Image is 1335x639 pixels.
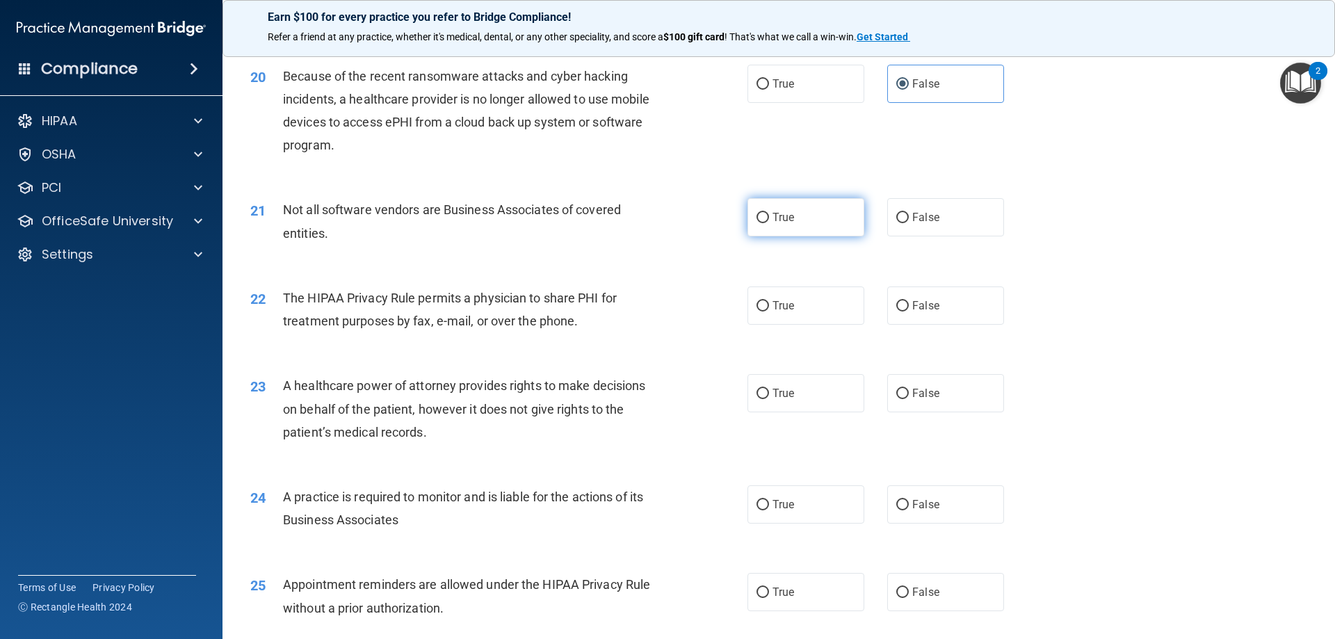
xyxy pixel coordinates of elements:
[283,69,649,153] span: Because of the recent ransomware attacks and cyber hacking incidents, a healthcare provider is no...
[663,31,725,42] strong: $100 gift card
[1316,71,1320,89] div: 2
[756,79,769,90] input: True
[857,31,910,42] a: Get Started
[42,246,93,263] p: Settings
[912,211,939,224] span: False
[912,387,939,400] span: False
[756,389,769,399] input: True
[283,577,650,615] span: Appointment reminders are allowed under the HIPAA Privacy Rule without a prior authorization.
[756,213,769,223] input: True
[18,581,76,594] a: Terms of Use
[1280,63,1321,104] button: Open Resource Center, 2 new notifications
[42,179,61,196] p: PCI
[42,213,173,229] p: OfficeSafe University
[250,378,266,395] span: 23
[912,498,939,511] span: False
[42,146,76,163] p: OSHA
[756,301,769,312] input: True
[41,59,138,79] h4: Compliance
[250,202,266,219] span: 21
[268,31,663,42] span: Refer a friend at any practice, whether it's medical, dental, or any other speciality, and score a
[896,79,909,90] input: False
[283,378,645,439] span: A healthcare power of attorney provides rights to make decisions on behalf of the patient, howeve...
[756,500,769,510] input: True
[17,213,202,229] a: OfficeSafe University
[912,299,939,312] span: False
[772,585,794,599] span: True
[17,113,202,129] a: HIPAA
[250,577,266,594] span: 25
[17,179,202,196] a: PCI
[18,600,132,614] span: Ⓒ Rectangle Health 2024
[772,498,794,511] span: True
[17,246,202,263] a: Settings
[772,387,794,400] span: True
[912,585,939,599] span: False
[896,213,909,223] input: False
[756,588,769,598] input: True
[725,31,857,42] span: ! That's what we call a win-win.
[250,69,266,86] span: 20
[42,113,77,129] p: HIPAA
[283,490,643,527] span: A practice is required to monitor and is liable for the actions of its Business Associates
[896,500,909,510] input: False
[772,77,794,90] span: True
[857,31,908,42] strong: Get Started
[250,291,266,307] span: 22
[912,77,939,90] span: False
[772,299,794,312] span: True
[92,581,155,594] a: Privacy Policy
[896,301,909,312] input: False
[772,211,794,224] span: True
[250,490,266,506] span: 24
[283,202,621,240] span: Not all software vendors are Business Associates of covered entities.
[17,15,206,42] img: PMB logo
[283,291,617,328] span: The HIPAA Privacy Rule permits a physician to share PHI for treatment purposes by fax, e-mail, or...
[268,10,1290,24] p: Earn $100 for every practice you refer to Bridge Compliance!
[896,389,909,399] input: False
[896,588,909,598] input: False
[17,146,202,163] a: OSHA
